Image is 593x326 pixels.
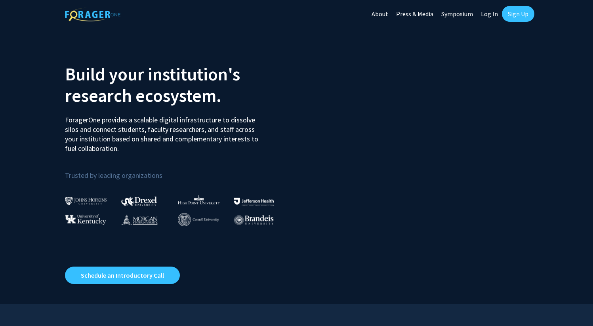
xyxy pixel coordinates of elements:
img: Cornell University [178,213,219,226]
a: Opens in a new tab [65,267,180,284]
a: Sign Up [502,6,534,22]
img: Brandeis University [234,215,274,225]
img: Thomas Jefferson University [234,198,274,205]
img: ForagerOne Logo [65,8,120,21]
p: ForagerOne provides a scalable digital infrastructure to dissolve silos and connect students, fac... [65,109,264,153]
img: Johns Hopkins University [65,197,107,205]
img: Morgan State University [121,214,158,225]
img: High Point University [178,195,220,204]
img: University of Kentucky [65,214,106,225]
h2: Build your institution's research ecosystem. [65,63,291,106]
p: Trusted by leading organizations [65,160,291,181]
img: Drexel University [121,196,157,206]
